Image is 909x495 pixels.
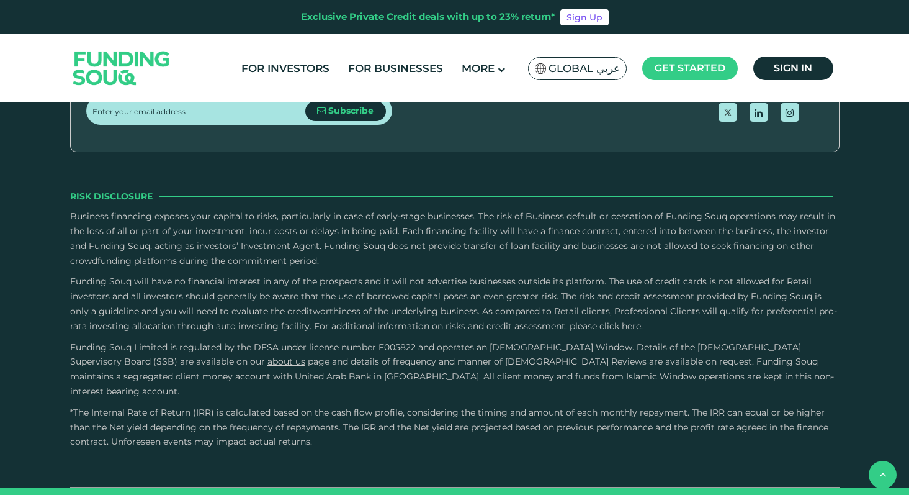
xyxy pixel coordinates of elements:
span: Risk Disclosure [70,189,153,203]
input: Enter your email address [92,97,305,125]
a: here. [622,320,643,332]
span: Subscribe [328,105,374,116]
span: Get started [655,62,725,74]
img: twitter [724,109,732,116]
a: open Instagram [781,103,799,122]
span: Funding Souq will have no financial interest in any of the prospects and it will not advertise bu... [70,276,837,331]
span: Funding Souq Limited is regulated by the DFSA under license number F005822 and operates an [DEMOG... [70,342,801,368]
a: About Us [267,356,305,367]
button: back [869,461,897,489]
img: Logo [61,37,182,99]
span: Sign in [774,62,812,74]
a: open Linkedin [750,103,768,122]
span: page [308,356,329,367]
span: Global عربي [549,61,620,76]
span: More [462,62,495,75]
img: SA Flag [535,63,546,74]
a: For Investors [238,58,333,79]
p: Business financing exposes your capital to risks, particularly in case of early-stage businesses.... [70,209,840,268]
button: Subscribe [305,101,386,121]
p: *The Internal Rate of Return (IRR) is calculated based on the cash flow profile, considering the ... [70,406,840,450]
a: open Twitter [719,103,737,122]
span: and details of frequency and manner of [DEMOGRAPHIC_DATA] Reviews are available on request. Fundi... [70,356,834,397]
a: Sign Up [560,9,609,25]
a: Sign in [753,57,833,80]
div: Exclusive Private Credit deals with up to 23% return* [301,10,555,24]
a: For Businesses [345,58,446,79]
